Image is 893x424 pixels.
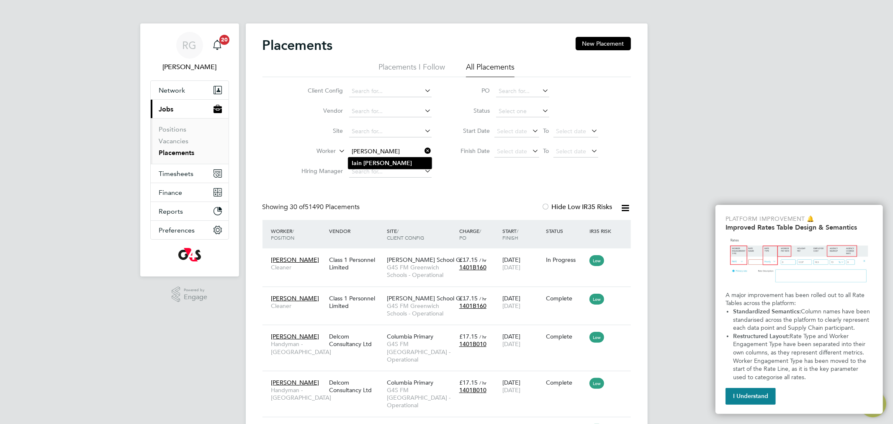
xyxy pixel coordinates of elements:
[349,106,432,117] input: Search for...
[479,295,486,302] span: / hr
[453,87,490,94] label: PO
[726,291,873,308] p: A major improvement has been rolled out to all Rate Tables across the platform:
[733,333,790,340] strong: Restructured Layout:
[271,256,319,264] span: [PERSON_NAME]
[159,226,195,234] span: Preferences
[589,332,604,343] span: Low
[497,127,528,135] span: Select date
[500,328,544,352] div: [DATE]
[349,85,432,97] input: Search for...
[295,167,343,175] label: Hiring Manager
[159,86,185,94] span: Network
[327,223,385,238] div: Vendor
[295,127,343,134] label: Site
[349,166,432,178] input: Search for...
[587,223,616,238] div: IR35 Risk
[387,379,433,386] span: Columbia Primary
[546,295,585,302] div: Complete
[500,223,544,245] div: Start
[479,334,486,340] span: / hr
[271,302,325,310] span: Cleaner
[733,308,872,331] span: Column names have been standarised across the platform to clearly represent each data point and S...
[271,340,325,355] span: Handyman - [GEOGRAPHIC_DATA]
[387,228,424,241] span: / Client Config
[387,295,466,302] span: [PERSON_NAME] School G…
[290,203,360,211] span: 51490 Placements
[327,328,385,352] div: Delcom Consultancy Ltd
[184,294,207,301] span: Engage
[589,255,604,266] span: Low
[387,333,433,340] span: Columbia Primary
[459,264,486,271] span: 1401B160
[387,264,455,279] span: G4S FM Greenwich Schools - Operational
[327,290,385,314] div: Class 1 Personnel Limited
[546,333,585,340] div: Complete
[271,295,319,302] span: [PERSON_NAME]
[544,223,587,238] div: Status
[295,87,343,94] label: Client Config
[459,333,478,340] span: £17.15
[352,160,362,167] b: Iain
[159,207,183,215] span: Reports
[453,147,490,155] label: Finish Date
[219,35,229,45] span: 20
[479,257,486,263] span: / hr
[349,126,432,137] input: Search for...
[184,287,207,294] span: Powered by
[378,62,445,77] li: Placements I Follow
[140,23,239,277] nav: Main navigation
[733,333,868,381] span: Rate Type and Worker Engagement Type have been separated into their own columns, as they represen...
[541,145,552,156] span: To
[271,386,325,401] span: Handyman - [GEOGRAPHIC_DATA]
[502,386,520,394] span: [DATE]
[271,333,319,340] span: [PERSON_NAME]
[178,248,201,261] img: g4s-logo-retina.png
[453,107,490,114] label: Status
[387,340,455,363] span: G4S FM [GEOGRAPHIC_DATA] - Operational
[733,308,801,315] strong: Standardized Semantics:
[459,386,486,394] span: 1401B010
[150,248,229,261] a: Go to home page
[502,264,520,271] span: [DATE]
[288,147,336,155] label: Worker
[715,205,883,414] div: Improved Rate Table Semantics
[459,379,478,386] span: £17.15
[726,388,776,405] button: I Understand
[459,302,486,310] span: 1401B160
[159,137,189,145] a: Vacancies
[159,170,194,178] span: Timesheets
[262,37,333,54] h2: Placements
[271,264,325,271] span: Cleaner
[726,215,873,223] p: Platform Improvement 🔔
[387,386,455,409] span: G4S FM [GEOGRAPHIC_DATA] - Operational
[479,380,486,386] span: / hr
[453,127,490,134] label: Start Date
[556,127,587,135] span: Select date
[497,147,528,155] span: Select date
[546,379,585,386] div: Complete
[271,379,319,386] span: [PERSON_NAME]
[150,62,229,72] span: Rachel Graham
[576,37,631,50] button: New Placement
[159,105,174,113] span: Jobs
[295,107,343,114] label: Vendor
[459,228,481,241] span: / PO
[589,294,604,305] span: Low
[290,203,305,211] span: 30 of
[500,252,544,275] div: [DATE]
[541,125,552,136] span: To
[183,40,197,51] span: RG
[159,125,187,133] a: Positions
[159,149,195,157] a: Placements
[726,223,873,231] h2: Improved Rates Table Design & Semantics
[387,302,455,317] span: G4S FM Greenwich Schools - Operational
[262,203,362,212] div: Showing
[363,160,412,167] b: [PERSON_NAME]
[269,223,327,245] div: Worker
[159,189,183,196] span: Finance
[502,302,520,310] span: [DATE]
[546,256,585,264] div: In Progress
[459,295,478,302] span: £17.15
[502,340,520,348] span: [DATE]
[459,340,486,348] span: 1401B010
